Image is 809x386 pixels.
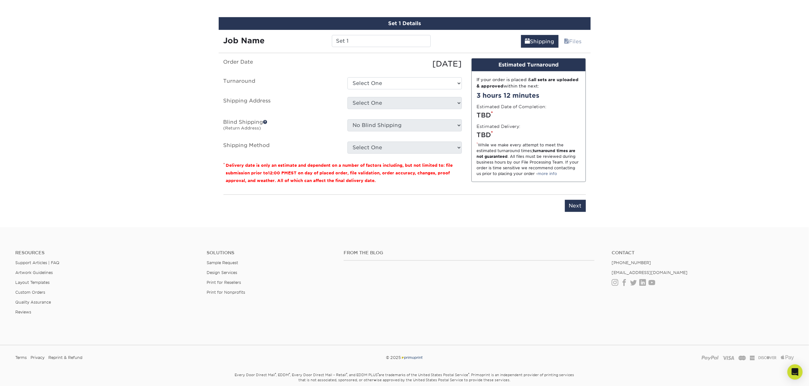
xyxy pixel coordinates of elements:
[525,39,530,45] span: shipping
[219,77,343,89] label: Turnaround
[289,372,290,375] sup: ®
[268,171,288,175] span: 12:00 PM
[612,260,651,265] a: [PHONE_NUMBER]
[226,163,453,183] small: Delivery date is only an estimate and dependent on a number of factors including, but not limited...
[207,270,237,275] a: Design Services
[477,91,580,100] div: 3 hours 12 minutes
[538,171,557,176] a: more info
[48,353,82,362] a: Reprint & Refund
[273,353,536,362] div: © 2025
[469,372,470,375] sup: ®
[521,35,559,48] a: Shipping
[477,76,580,89] div: If your order is placed & within the next:
[275,372,276,375] sup: ®
[219,97,343,112] label: Shipping Address
[219,58,343,70] label: Order Date
[31,353,45,362] a: Privacy
[477,148,576,159] strong: turnaround times are not guaranteed
[15,300,51,305] a: Quality Assurance
[15,290,45,295] a: Custom Orders
[564,39,569,45] span: files
[401,355,423,360] img: Primoprint
[219,17,591,30] div: Set 1 Details
[343,58,467,70] div: [DATE]
[612,250,794,256] a: Contact
[565,200,586,212] input: Next
[223,36,265,45] strong: Job Name
[207,290,245,295] a: Print for Nonprofits
[332,35,431,47] input: Enter a job name
[787,364,803,380] div: Open Intercom Messenger
[219,119,343,134] label: Blind Shipping
[207,260,238,265] a: Sample Request
[378,372,379,375] sup: ®
[477,123,521,130] label: Estimated Delivery:
[612,270,688,275] a: [EMAIL_ADDRESS][DOMAIN_NAME]
[15,250,197,256] h4: Resources
[346,372,347,375] sup: ®
[477,142,580,177] div: While we make every attempt to meet the estimated turnaround times; . All files must be reviewed ...
[223,126,261,130] small: (Return Address)
[477,130,580,140] div: TBD
[15,270,53,275] a: Artwork Guidelines
[344,250,595,256] h4: From the Blog
[207,250,334,256] h4: Solutions
[472,59,586,71] div: Estimated Turnaround
[477,103,547,110] label: Estimated Date of Completion:
[15,260,59,265] a: Support Articles | FAQ
[15,280,50,285] a: Layout Templates
[207,280,241,285] a: Print for Resellers
[15,310,31,314] a: Reviews
[477,110,580,120] div: TBD
[560,35,586,48] a: Files
[219,142,343,154] label: Shipping Method
[15,353,27,362] a: Terms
